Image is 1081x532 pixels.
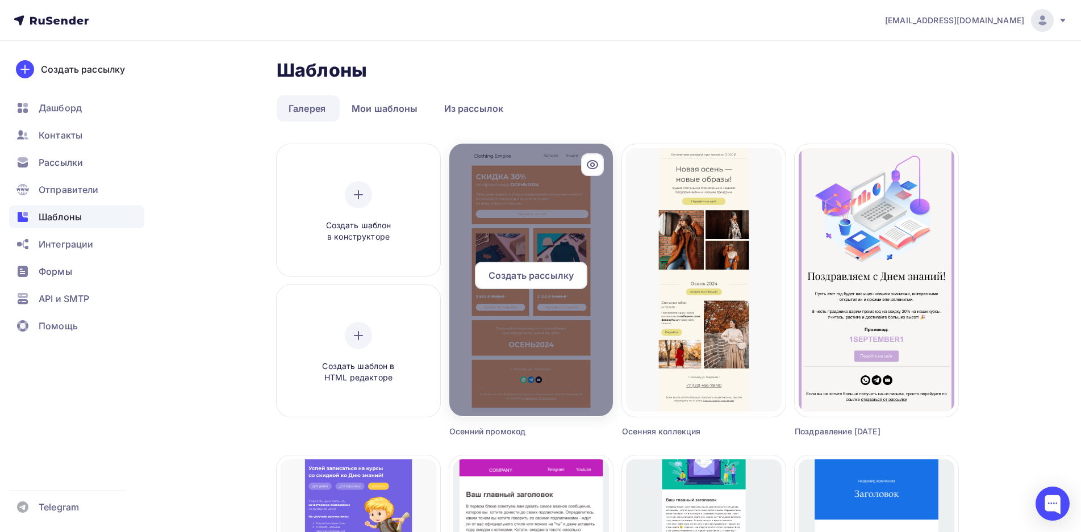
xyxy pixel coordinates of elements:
[304,220,412,243] span: Создать шаблон в конструкторе
[39,183,99,196] span: Отправители
[304,361,412,384] span: Создать шаблон в HTML редакторе
[885,9,1067,32] a: [EMAIL_ADDRESS][DOMAIN_NAME]
[277,59,367,82] h2: Шаблоны
[9,178,144,201] a: Отправители
[795,426,917,437] div: Поздравление [DATE]
[39,237,93,251] span: Интеграции
[9,151,144,174] a: Рассылки
[39,292,89,305] span: API и SMTP
[41,62,125,76] div: Создать рассылку
[39,500,79,514] span: Telegram
[39,319,78,333] span: Помощь
[489,269,574,282] span: Создать рассылку
[39,101,82,115] span: Дашборд
[9,97,144,119] a: Дашборд
[39,156,83,169] span: Рассылки
[277,95,337,122] a: Галерея
[39,265,72,278] span: Формы
[39,210,82,224] span: Шаблоны
[9,206,144,228] a: Шаблоны
[885,15,1024,26] span: [EMAIL_ADDRESS][DOMAIN_NAME]
[622,426,745,437] div: Осенняя коллекция
[340,95,430,122] a: Мои шаблоны
[9,124,144,146] a: Контакты
[9,260,144,283] a: Формы
[432,95,516,122] a: Из рассылок
[39,128,82,142] span: Контакты
[449,426,572,437] div: Осенний промокод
